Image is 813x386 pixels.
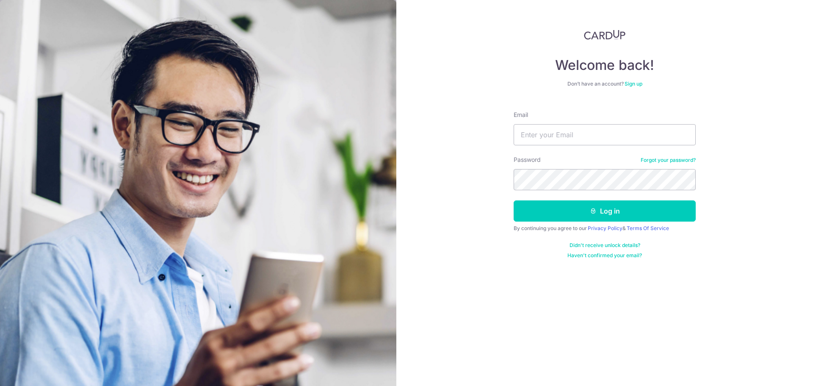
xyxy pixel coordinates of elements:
[514,225,696,232] div: By continuing you agree to our &
[514,200,696,222] button: Log in
[641,157,696,164] a: Forgot your password?
[567,252,642,259] a: Haven't confirmed your email?
[588,225,622,231] a: Privacy Policy
[514,57,696,74] h4: Welcome back!
[570,242,640,249] a: Didn't receive unlock details?
[625,81,642,87] a: Sign up
[514,81,696,87] div: Don’t have an account?
[514,111,528,119] label: Email
[584,30,625,40] img: CardUp Logo
[627,225,669,231] a: Terms Of Service
[514,156,541,164] label: Password
[514,124,696,145] input: Enter your Email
